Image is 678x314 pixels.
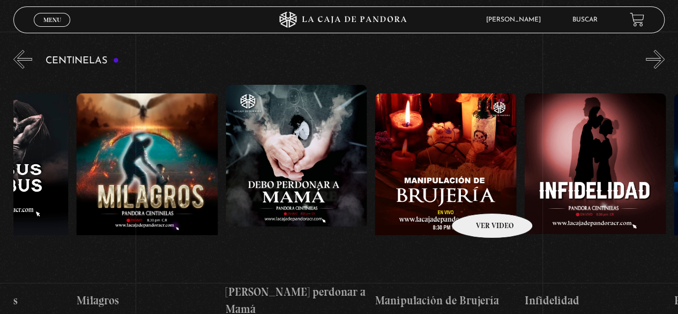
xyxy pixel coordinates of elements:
span: [PERSON_NAME] [481,17,552,23]
span: Cerrar [40,25,65,33]
a: View your shopping cart [630,12,644,27]
button: Previous [13,50,32,69]
span: Menu [43,17,61,23]
button: Next [646,50,665,69]
h4: Infidelidad [524,292,666,309]
a: Buscar [572,17,598,23]
h3: Centinelas [46,56,119,66]
h4: Manipulación de Brujería [375,292,516,309]
h4: Milagros [76,292,218,309]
